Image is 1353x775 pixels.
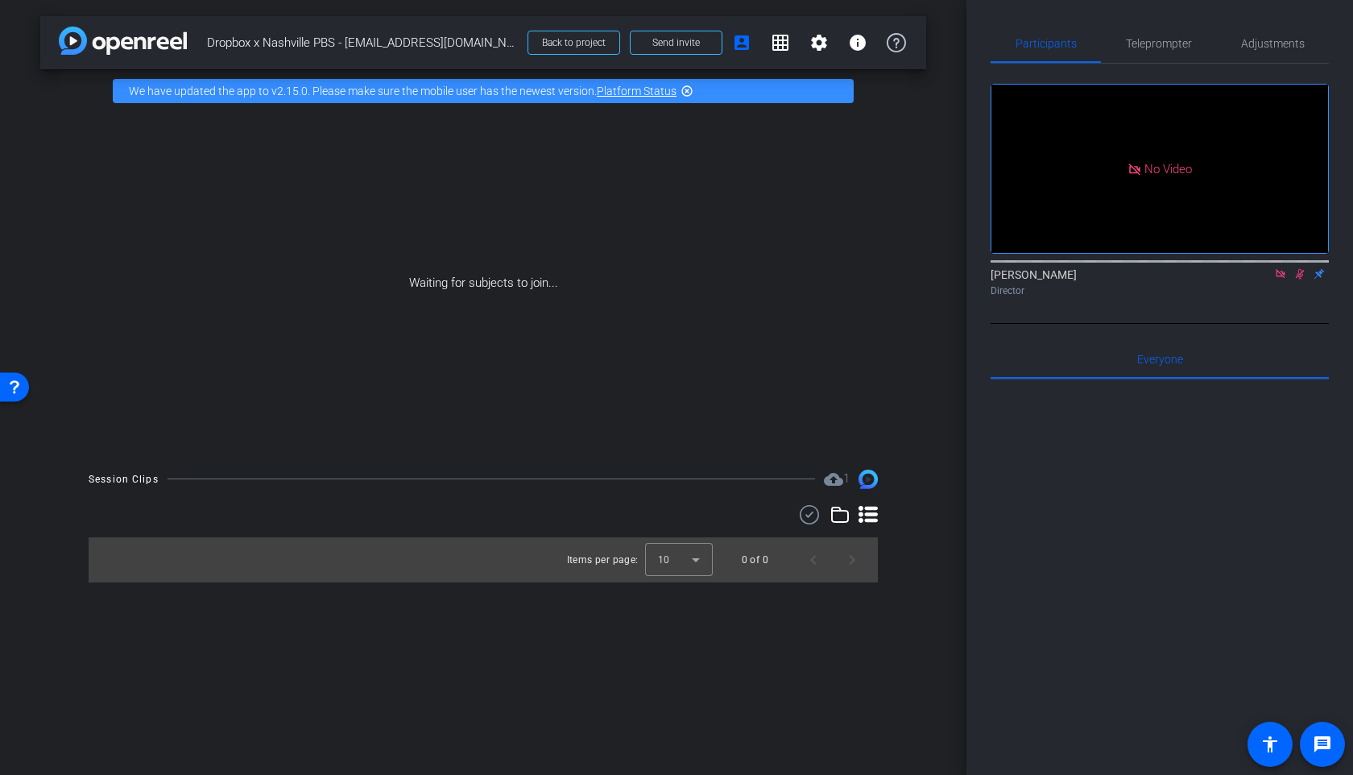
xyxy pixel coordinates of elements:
[89,471,159,487] div: Session Clips
[1313,735,1332,754] mat-icon: message
[991,267,1329,298] div: [PERSON_NAME]
[1126,38,1192,49] span: Teleprompter
[113,79,854,103] div: We have updated the app to v2.15.0. Please make sure the mobile user has the newest version.
[848,33,867,52] mat-icon: info
[528,31,620,55] button: Back to project
[1241,38,1305,49] span: Adjustments
[630,31,722,55] button: Send invite
[809,33,829,52] mat-icon: settings
[843,471,850,486] span: 1
[207,27,518,59] span: Dropbox x Nashville PBS - [EMAIL_ADDRESS][DOMAIN_NAME]
[824,470,843,489] mat-icon: cloud_upload
[1137,354,1183,365] span: Everyone
[40,113,926,454] div: Waiting for subjects to join...
[1144,161,1192,176] span: No Video
[1260,735,1280,754] mat-icon: accessibility
[991,284,1329,298] div: Director
[794,541,833,579] button: Previous page
[597,85,676,97] a: Platform Status
[732,33,751,52] mat-icon: account_box
[542,37,606,48] span: Back to project
[652,36,700,49] span: Send invite
[59,27,187,55] img: app-logo
[824,470,850,489] span: Destinations for your clips
[1016,38,1077,49] span: Participants
[833,541,871,579] button: Next page
[681,85,693,97] mat-icon: highlight_off
[771,33,790,52] mat-icon: grid_on
[567,552,639,568] div: Items per page:
[859,470,878,489] img: Session clips
[742,552,768,568] div: 0 of 0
